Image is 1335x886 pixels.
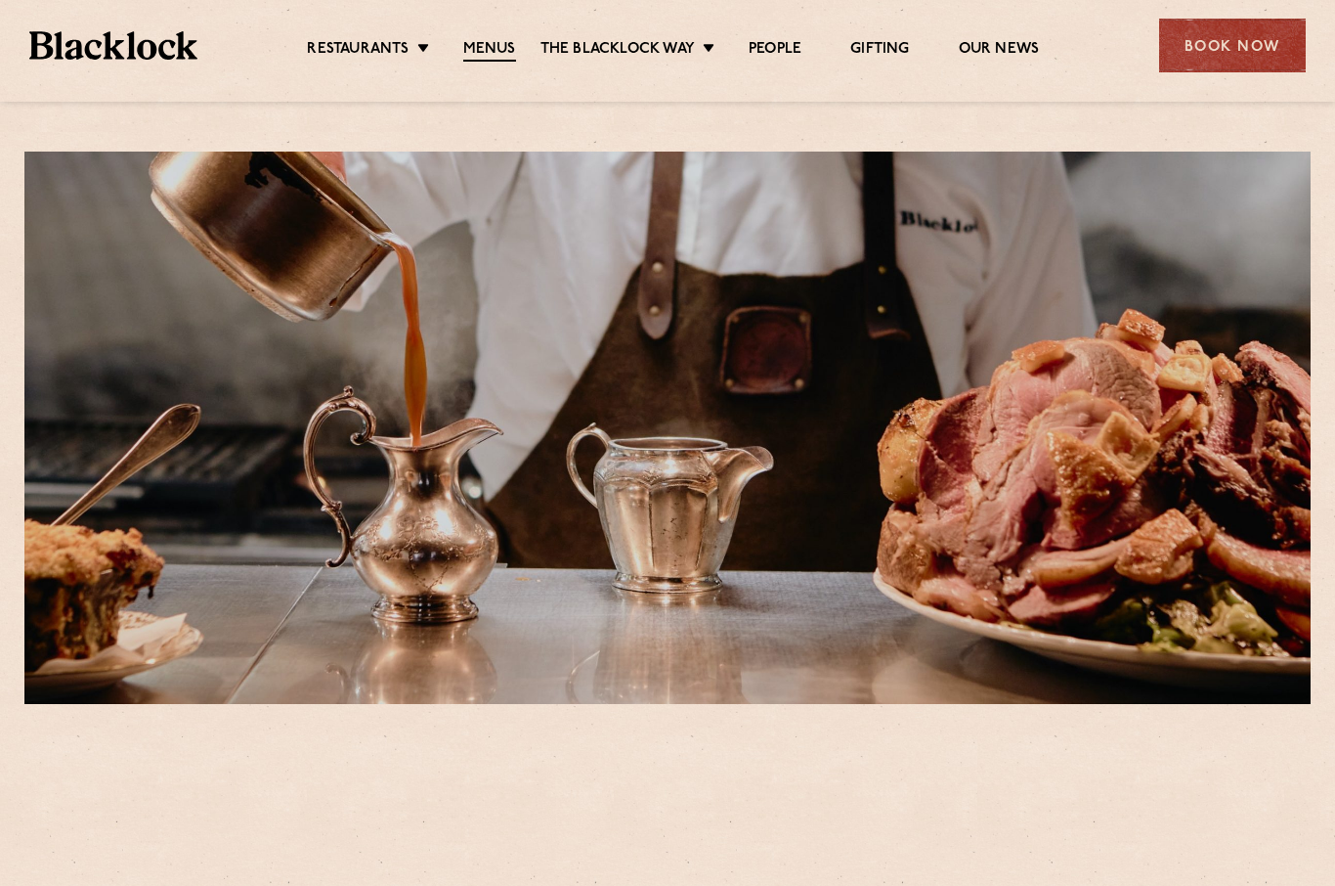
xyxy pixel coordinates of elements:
a: The Blacklock Way [540,40,695,60]
a: Gifting [850,40,909,60]
div: Book Now [1159,19,1306,72]
a: Menus [463,40,516,62]
a: Our News [959,40,1040,60]
a: People [749,40,801,60]
a: Restaurants [307,40,409,60]
img: BL_Textured_Logo-footer-cropped.svg [29,31,197,60]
